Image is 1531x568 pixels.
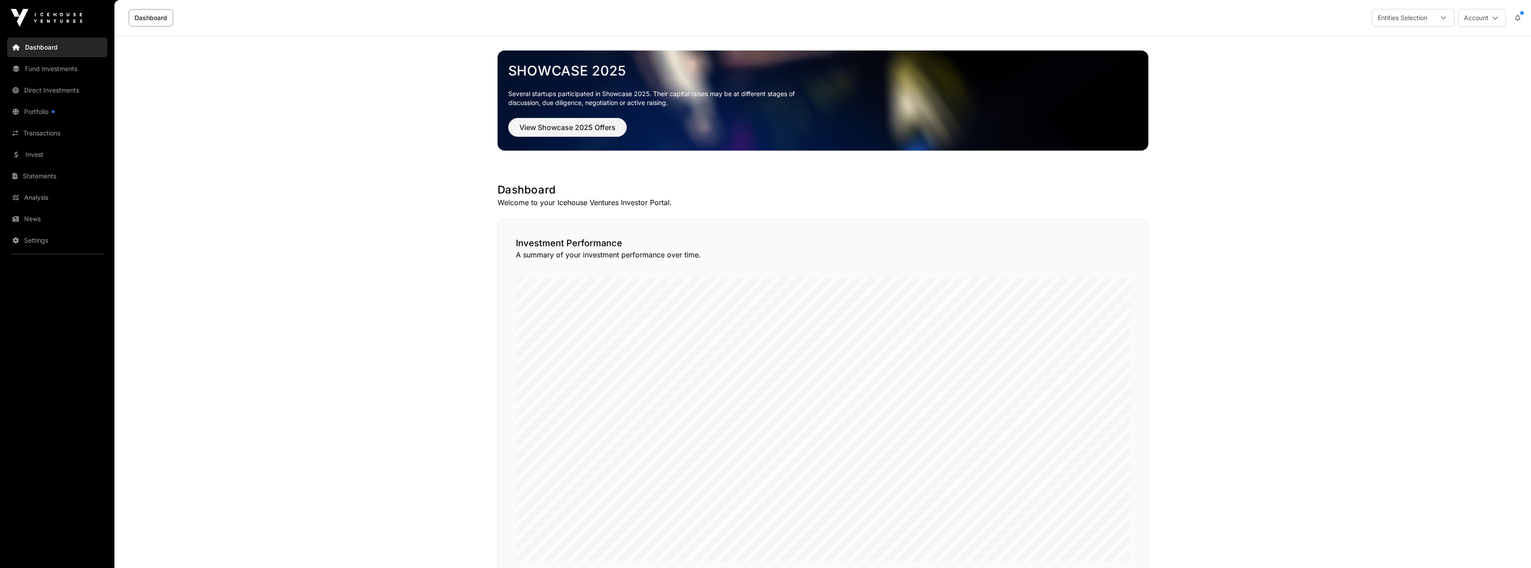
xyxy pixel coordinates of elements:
a: Analysis [7,188,107,207]
a: Dashboard [7,38,107,57]
h2: Investment Performance [516,237,1130,249]
p: Welcome to your Icehouse Ventures Investor Portal. [498,197,1148,208]
img: Icehouse Ventures Logo [11,9,82,27]
a: Portfolio [7,102,107,122]
p: A summary of your investment performance over time. [516,249,1130,260]
a: Statements [7,166,107,186]
h1: Dashboard [498,183,1148,197]
img: Showcase 2025 [498,50,1148,151]
a: Invest [7,145,107,164]
p: Several startups participated in Showcase 2025. Their capital raises may be at different stages o... [508,89,809,107]
a: Dashboard [129,9,173,26]
a: Transactions [7,123,107,143]
a: Fund Investments [7,59,107,79]
button: Account [1458,9,1506,27]
button: View Showcase 2025 Offers [508,118,627,137]
a: Showcase 2025 [508,63,1138,79]
div: Entities Selection [1372,9,1433,26]
a: View Showcase 2025 Offers [508,127,627,136]
a: Direct Investments [7,80,107,100]
span: View Showcase 2025 Offers [519,122,616,133]
a: News [7,209,107,229]
a: Settings [7,231,107,250]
